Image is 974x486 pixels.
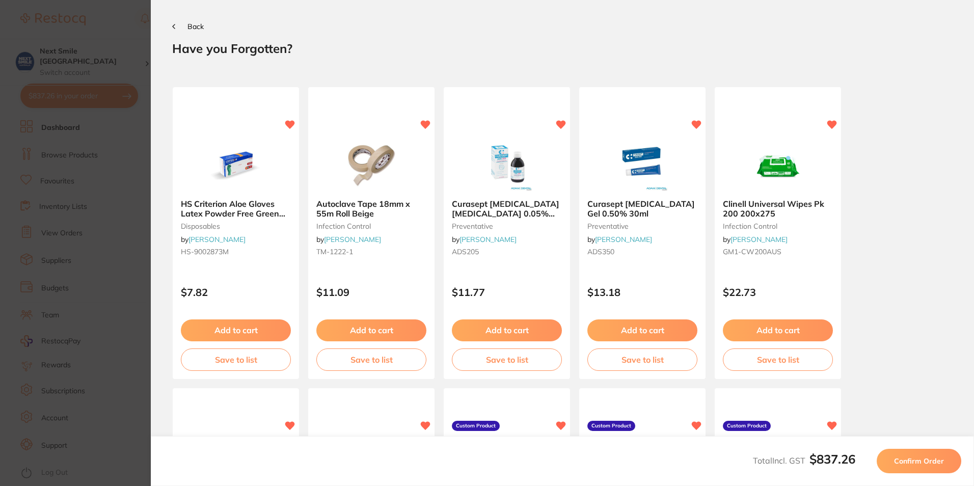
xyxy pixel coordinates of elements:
[452,248,562,256] small: ADS205
[587,235,652,244] span: by
[877,449,961,473] button: Confirm Order
[587,319,697,341] button: Add to cart
[316,248,426,256] small: TM-1222-1
[316,199,426,218] b: Autoclave Tape 18mm x 55m Roll Beige
[324,235,381,244] a: [PERSON_NAME]
[459,235,517,244] a: [PERSON_NAME]
[587,199,697,218] b: Curasept Chlorhexidine Gel 0.50% 30ml
[723,235,788,244] span: by
[316,348,426,371] button: Save to list
[723,319,833,341] button: Add to cart
[723,248,833,256] small: GM1-CW200AUS
[753,455,855,466] span: Total Incl. GST
[316,286,426,298] p: $11.09
[452,421,500,431] label: Custom Product
[203,140,269,191] img: HS Criterion Aloe Gloves Latex Powder Free Green Medium x 100
[723,222,833,230] small: infection control
[181,319,291,341] button: Add to cart
[316,319,426,341] button: Add to cart
[172,41,953,56] h2: Have you Forgotten?
[188,235,246,244] a: [PERSON_NAME]
[181,222,291,230] small: disposables
[181,248,291,256] small: HS-9002873M
[181,286,291,298] p: $7.82
[609,140,675,191] img: Curasept Chlorhexidine Gel 0.50% 30ml
[452,199,562,218] b: Curasept Chlorhexidine Mouth Rinse 0.05% Fluoride 200ml
[474,140,540,191] img: Curasept Chlorhexidine Mouth Rinse 0.05% Fluoride 200ml
[316,235,381,244] span: by
[723,199,833,218] b: Clinell Universal Wipes Pk 200 200x275
[338,140,404,191] img: Autoclave Tape 18mm x 55m Roll Beige
[452,235,517,244] span: by
[316,222,426,230] small: infection control
[452,319,562,341] button: Add to cart
[587,222,697,230] small: preventative
[730,235,788,244] a: [PERSON_NAME]
[187,22,204,31] span: Back
[723,348,833,371] button: Save to list
[587,248,697,256] small: ADS350
[587,286,697,298] p: $13.18
[452,222,562,230] small: preventative
[452,348,562,371] button: Save to list
[894,456,944,466] span: Confirm Order
[587,348,697,371] button: Save to list
[723,421,771,431] label: Custom Product
[172,22,204,31] button: Back
[723,286,833,298] p: $22.73
[809,451,855,467] b: $837.26
[452,286,562,298] p: $11.77
[745,140,811,191] img: Clinell Universal Wipes Pk 200 200x275
[181,348,291,371] button: Save to list
[181,199,291,218] b: HS Criterion Aloe Gloves Latex Powder Free Green Medium x 100
[181,235,246,244] span: by
[587,421,635,431] label: Custom Product
[595,235,652,244] a: [PERSON_NAME]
